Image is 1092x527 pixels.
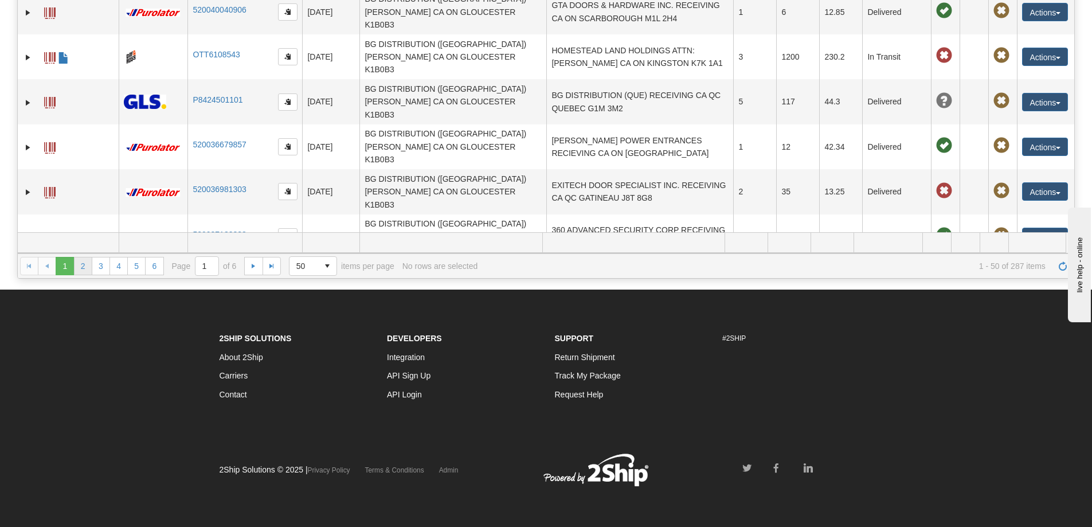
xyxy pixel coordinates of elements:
[733,214,776,259] td: 1
[145,257,163,275] a: 6
[56,257,74,275] span: Page 1
[819,34,862,79] td: 230.2
[1022,182,1068,201] button: Actions
[58,47,69,65] a: BOL / CMR
[9,10,106,18] div: live help - online
[359,124,546,169] td: BG DISTRIBUTION ([GEOGRAPHIC_DATA]) [PERSON_NAME] CA ON GLOUCESTER K1B0B3
[172,256,237,276] span: Page of 6
[936,183,952,199] span: Late
[302,169,359,214] td: [DATE]
[776,214,819,259] td: 11
[387,353,425,362] a: Integration
[193,140,246,149] a: 520036679857
[220,334,292,343] strong: 2Ship Solutions
[220,465,350,474] span: 2Ship Solutions © 2025 |
[74,257,92,275] a: 2
[44,137,56,155] a: Label
[936,48,952,64] span: Late
[819,169,862,214] td: 13.25
[296,260,311,272] span: 50
[546,34,733,79] td: HOMESTEAD LAND HOLDINGS ATTN: [PERSON_NAME] CA ON KINGSTON K7K 1A1
[289,256,394,276] span: items per page
[1022,48,1068,66] button: Actions
[733,124,776,169] td: 1
[263,257,281,275] a: Go to the last page
[109,257,128,275] a: 4
[44,2,56,21] a: Label
[278,3,298,21] button: Copy to clipboard
[555,390,604,399] a: Request Help
[555,334,594,343] strong: Support
[546,124,733,169] td: [PERSON_NAME] POWER ENTRANCES RECIEVING CA ON [GEOGRAPHIC_DATA]
[862,34,931,79] td: In Transit
[193,230,246,239] a: 520037183883
[402,261,478,271] div: No rows are selected
[278,183,298,200] button: Copy to clipboard
[993,93,1009,109] span: Pickup Not Assigned
[278,93,298,111] button: Copy to clipboard
[44,92,56,110] a: Label
[1022,3,1068,21] button: Actions
[359,79,546,124] td: BG DISTRIBUTION ([GEOGRAPHIC_DATA]) [PERSON_NAME] CA ON GLOUCESTER K1B0B3
[776,79,819,124] td: 117
[862,124,931,169] td: Delivered
[318,257,336,275] span: select
[555,371,621,380] a: Track My Package
[733,79,776,124] td: 5
[993,228,1009,244] span: Pickup Not Assigned
[862,79,931,124] td: Delivered
[44,227,56,245] a: Label
[555,353,615,362] a: Return Shipment
[1066,205,1091,322] iframe: chat widget
[546,79,733,124] td: BG DISTRIBUTION (QUE) RECEIVING CA QC QUEBEC G1M 3M2
[22,97,34,108] a: Expand
[359,34,546,79] td: BG DISTRIBUTION ([GEOGRAPHIC_DATA]) [PERSON_NAME] CA ON GLOUCESTER K1B0B3
[387,390,422,399] a: API Login
[193,185,246,194] a: 520036981303
[195,257,218,275] input: Page 1
[302,214,359,259] td: [DATE]
[193,50,240,59] a: OTT6108543
[302,34,359,79] td: [DATE]
[776,169,819,214] td: 35
[733,169,776,214] td: 2
[22,232,34,243] a: Expand
[1022,228,1068,246] button: Actions
[1054,257,1072,275] a: Refresh
[387,371,430,380] a: API Sign Up
[278,48,298,65] button: Copy to clipboard
[936,93,952,109] span: Unknown
[936,3,952,19] span: On time
[439,466,459,474] a: Admin
[776,124,819,169] td: 12
[862,214,931,259] td: Delivered
[936,228,952,244] span: On time
[776,34,819,79] td: 1200
[220,371,248,380] a: Carriers
[993,138,1009,154] span: Pickup Not Assigned
[546,214,733,259] td: 360 ADVANCED SECURITY CORP RECEIVING CA ON ETOBICOKE M9W 1K4
[359,169,546,214] td: BG DISTRIBUTION ([GEOGRAPHIC_DATA]) [PERSON_NAME] CA ON GLOUCESTER K1B0B3
[819,214,862,259] td: 14.56
[308,466,350,474] a: Privacy Policy
[127,257,146,275] a: 5
[993,48,1009,64] span: Pickup Not Assigned
[44,47,56,65] a: Label
[486,261,1046,271] span: 1 - 50 of 287 items
[819,79,862,124] td: 44.3
[124,188,182,197] img: 11 - Purolator
[862,169,931,214] td: Delivered
[993,3,1009,19] span: Pickup Not Assigned
[22,142,34,153] a: Expand
[359,214,546,259] td: BG DISTRIBUTION ([GEOGRAPHIC_DATA]) [PERSON_NAME] CA ON GLOUCESTER K1B0B3
[387,334,442,343] strong: Developers
[244,257,263,275] a: Go to the next page
[22,52,34,63] a: Expand
[289,256,337,276] span: Page sizes drop down
[1022,138,1068,156] button: Actions
[124,50,138,64] img: 733 - Day & Ross
[193,95,242,104] a: P8424501101
[1022,93,1068,111] button: Actions
[302,79,359,124] td: [DATE]
[722,335,873,342] h6: #2SHIP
